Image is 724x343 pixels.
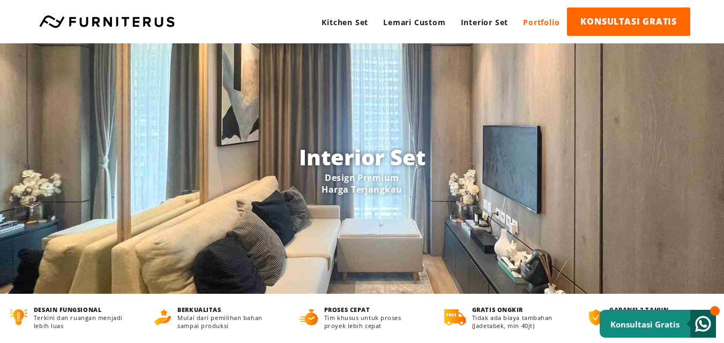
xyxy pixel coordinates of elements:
[154,309,171,325] img: berkualitas.png
[472,306,569,314] h4: GRATIS ONGKIR
[567,7,690,36] a: KONSULTASI GRATIS
[589,309,603,325] img: bergaransi.png
[472,314,569,330] p: Tidak ada biaya tambahan (Jadetabek, min 40jt)
[177,306,279,314] h4: BERKUALITAS
[10,309,27,325] img: desain-fungsional.png
[177,314,279,330] p: Mulai dari pemilihan bahan sampai produksi
[609,306,714,314] h4: GARANSI 2 TAHUN
[453,7,516,37] a: Interior Set
[324,314,424,330] p: Tim khusus untuk proses proyek lebih cepat
[610,319,680,330] small: Konsultasi Gratis
[87,142,637,171] h1: Interior Set
[34,306,135,314] h4: DESAIN FUNGSIONAL
[376,7,453,37] a: Lemari Custom
[314,7,376,37] a: Kitchen Set
[600,310,716,338] a: Konsultasi Gratis
[34,314,135,330] p: Terkini dan ruangan menjadi lebih luas
[87,171,637,195] p: Design Premium Harga Terjangkau
[516,7,567,37] a: Portfolio
[324,306,424,314] h4: PROSES CEPAT
[444,309,466,325] img: gratis-ongkir.png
